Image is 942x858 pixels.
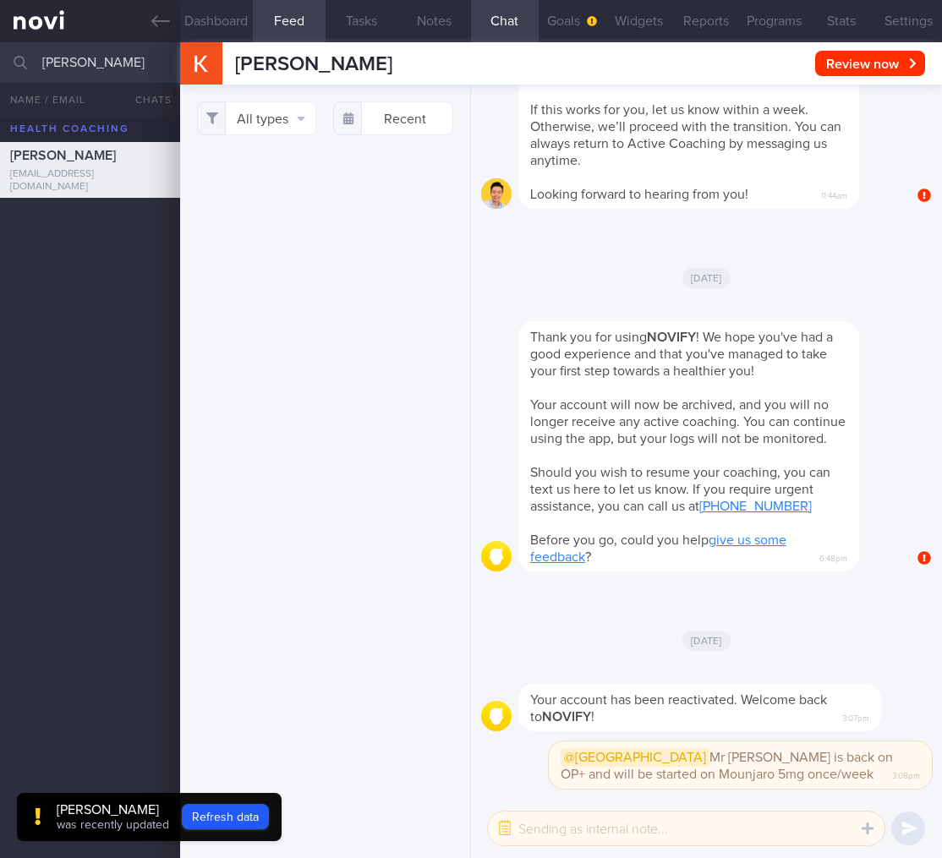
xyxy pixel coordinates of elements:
[530,533,786,564] span: Before you go, could you help ?
[530,398,846,445] span: Your account will now be archived, and you will no longer receive any active coaching. You can co...
[561,748,709,767] span: @[GEOGRAPHIC_DATA]
[530,693,827,724] span: Your account has been reactivated. Welcome back to !
[10,168,170,194] div: [EMAIL_ADDRESS][DOMAIN_NAME]
[530,466,830,513] span: Should you wish to resume your coaching, you can text us here to let us know. If you require urge...
[647,331,696,344] strong: NOVIFY
[819,549,847,565] span: 6:48pm
[530,331,833,378] span: Thank you for using ! We hope you've had a good experience and that you've managed to take your f...
[530,103,841,167] span: If this works for you, let us know within a week. Otherwise, we’ll proceed with the transition. Y...
[57,819,169,831] span: was recently updated
[682,268,731,288] span: [DATE]
[561,748,893,781] span: Mr [PERSON_NAME] is back on OP+ and will be started on Mounjaro 5mg once/week
[699,500,812,513] a: [PHONE_NUMBER]
[542,710,591,724] strong: NOVIFY
[682,631,731,651] span: [DATE]
[57,801,169,818] div: [PERSON_NAME]
[182,804,269,829] button: Refresh data
[10,149,116,162] span: [PERSON_NAME]
[815,51,925,76] button: Review now
[821,186,847,202] span: 11:44am
[197,101,317,135] button: All types
[842,708,869,724] span: 3:07pm
[892,766,920,782] span: 3:08pm
[112,83,180,117] button: Chats
[235,54,392,74] span: [PERSON_NAME]
[530,188,748,201] span: Looking forward to hearing from you!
